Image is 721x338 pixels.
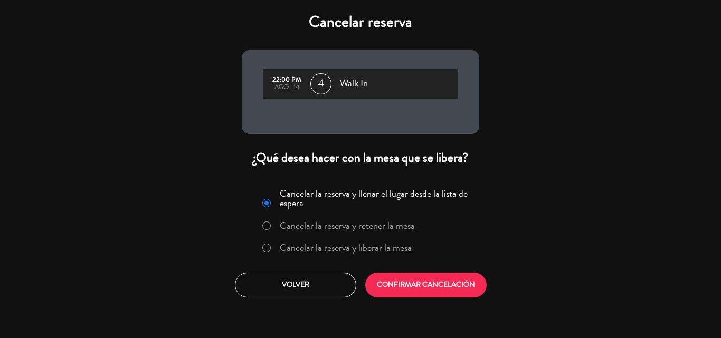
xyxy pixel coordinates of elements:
[280,243,412,253] label: Cancelar la reserva y liberar la mesa
[268,84,305,91] div: ago., 14
[280,221,415,230] label: Cancelar la reserva y retener la mesa
[242,150,479,166] div: ¿Qué desea hacer con la mesa que se libera?
[242,13,479,32] h4: Cancelar reserva
[268,76,305,84] div: 22:00 PM
[365,273,487,297] button: CONFIRMAR CANCELACIÓN
[280,189,473,208] label: Cancelar la reserva y llenar el lugar desde la lista de espera
[310,73,331,94] span: 4
[340,76,368,92] span: Walk In
[235,273,356,297] button: Volver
